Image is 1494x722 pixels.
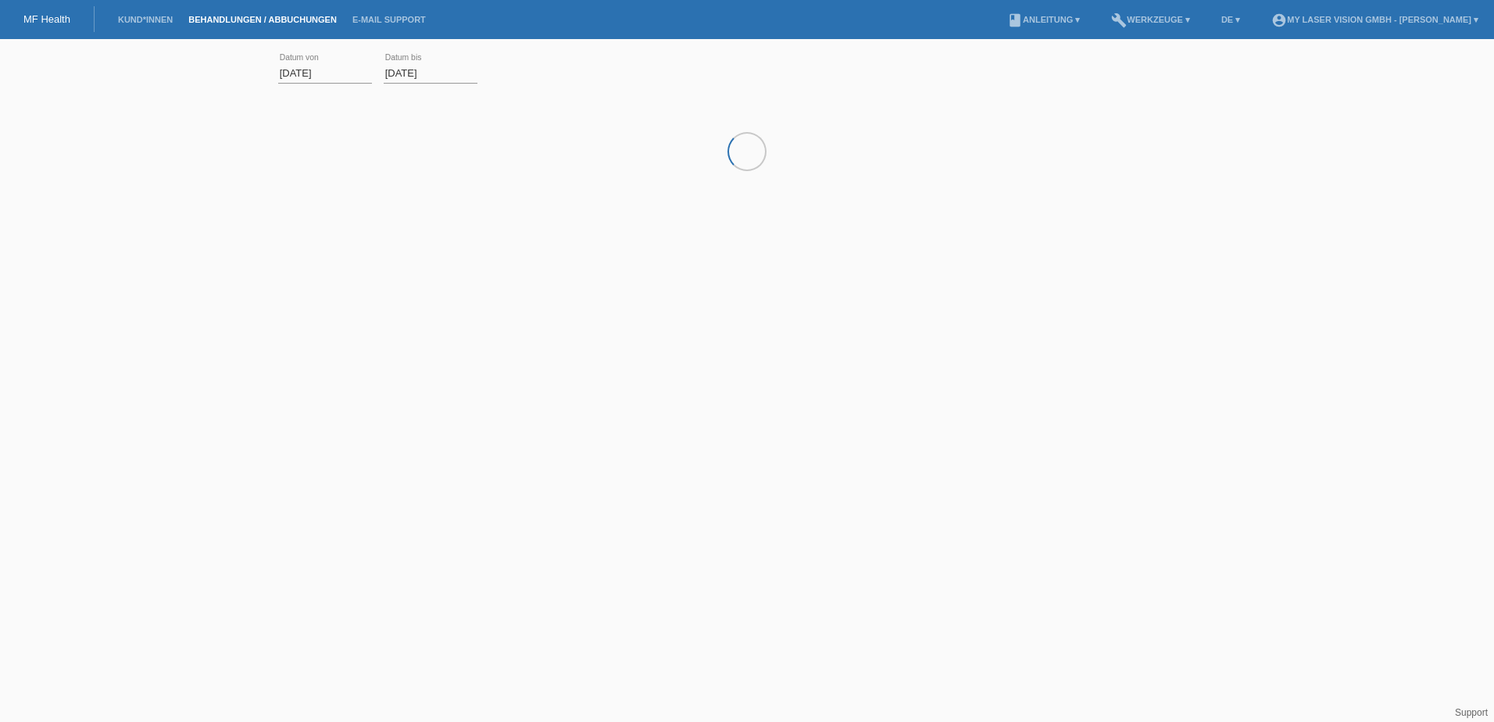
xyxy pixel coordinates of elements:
a: Support [1455,707,1488,718]
a: account_circleMy Laser Vision GmbH - [PERSON_NAME] ▾ [1263,15,1486,24]
a: E-Mail Support [345,15,434,24]
i: account_circle [1271,13,1287,28]
a: Behandlungen / Abbuchungen [180,15,345,24]
a: buildWerkzeuge ▾ [1103,15,1198,24]
a: DE ▾ [1213,15,1248,24]
a: MF Health [23,13,70,25]
a: bookAnleitung ▾ [999,15,1088,24]
i: book [1007,13,1023,28]
i: build [1111,13,1127,28]
a: Kund*innen [110,15,180,24]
